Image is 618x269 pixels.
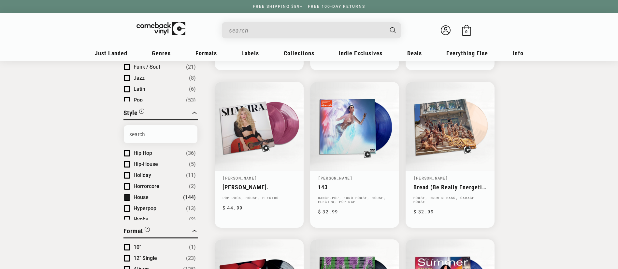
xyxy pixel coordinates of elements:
span: Hip Hop [134,150,152,156]
span: House [134,194,149,200]
a: [PERSON_NAME] [318,175,353,181]
span: 0 [465,29,467,34]
span: Number of products: (21) [186,63,196,71]
input: Search Options [124,125,197,143]
span: Number of products: (36) [186,149,196,157]
span: Everything Else [446,50,488,57]
span: 10" [134,244,141,250]
span: Info [513,50,524,57]
span: Just Landed [95,50,127,57]
input: When autocomplete results are available use up and down arrows to review and enter to select [229,24,383,37]
span: 12" Single [134,255,157,261]
span: Number of products: (2) [189,216,196,223]
span: Formats [195,50,217,57]
span: Horrorcore [134,183,159,189]
span: Labels [241,50,259,57]
button: Filter by Style [123,108,145,119]
span: Holiday [134,172,151,178]
button: Search [384,22,402,38]
span: Number of products: (5) [189,160,196,168]
span: Pop [134,97,143,103]
span: Collections [284,50,314,57]
span: Number of products: (2) [189,182,196,190]
span: Number of products: (1) [189,243,196,251]
span: Format [123,227,143,235]
span: Style [123,109,138,117]
span: Hip-House [134,161,158,167]
a: FREE SHIPPING $89+ | FREE 100-DAY RETURNS [246,4,372,9]
span: Hyperpop [134,205,156,211]
span: Genres [152,50,171,57]
span: Number of products: (11) [186,171,196,179]
a: Bread (Be Really Energetic And Dance) [413,184,487,191]
span: Number of products: (144) [183,194,196,201]
a: [PERSON_NAME]. [223,184,296,191]
a: 143 [318,184,391,191]
a: [PERSON_NAME] [413,175,448,181]
span: Number of products: (8) [189,74,196,82]
span: Number of products: (13) [186,205,196,212]
span: Number of products: (23) [186,254,196,262]
button: Filter by Format [123,226,150,237]
a: [PERSON_NAME] [223,175,257,181]
span: Hyphy [134,216,148,222]
div: Search [222,22,401,38]
span: Latin [134,86,145,92]
span: Indie Exclusives [339,50,382,57]
span: Number of products: (53) [186,96,196,104]
span: Number of products: (6) [189,85,196,93]
span: Jazz [134,75,145,81]
span: Funk / Soul [134,64,160,70]
span: Deals [407,50,422,57]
